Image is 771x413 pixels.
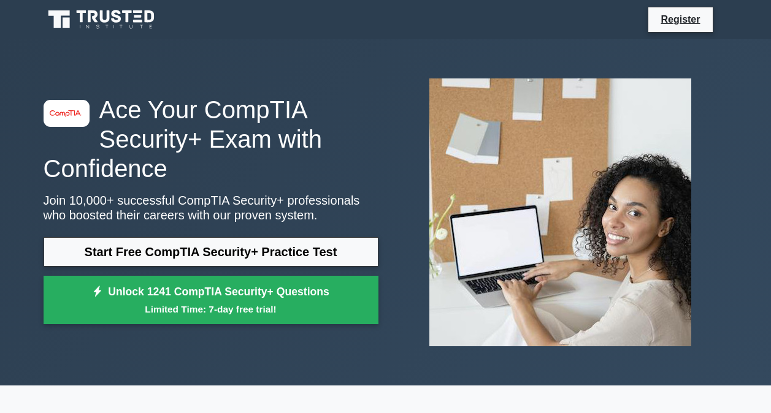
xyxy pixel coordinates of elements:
p: Join 10,000+ successful CompTIA Security+ professionals who boosted their careers with our proven... [44,193,378,222]
a: Start Free CompTIA Security+ Practice Test [44,237,378,267]
h1: Ace Your CompTIA Security+ Exam with Confidence [44,95,378,183]
small: Limited Time: 7-day free trial! [59,302,363,316]
a: Unlock 1241 CompTIA Security+ QuestionsLimited Time: 7-day free trial! [44,276,378,325]
a: Register [653,12,707,27]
